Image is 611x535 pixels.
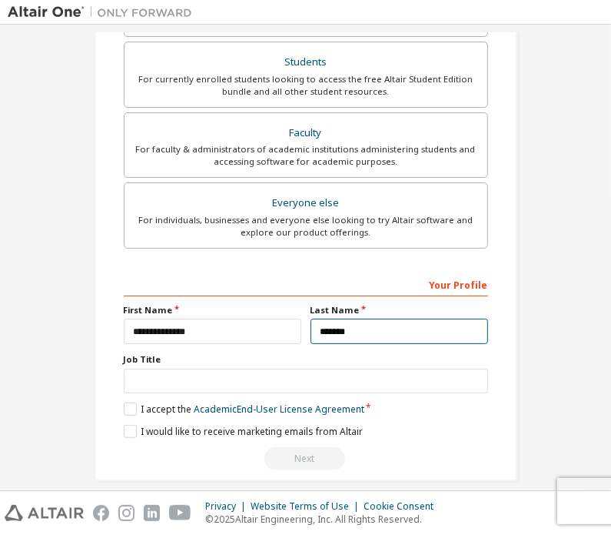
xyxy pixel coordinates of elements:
[124,304,301,316] label: First Name
[251,500,364,513] div: Website Terms of Use
[93,505,109,521] img: facebook.svg
[134,52,478,73] div: Students
[310,304,488,316] label: Last Name
[118,505,134,521] img: instagram.svg
[364,500,443,513] div: Cookie Consent
[124,425,363,438] label: I would like to receive marketing emails from Altair
[134,192,478,214] div: Everyone else
[124,447,488,470] div: Read and acccept EULA to continue
[134,73,478,98] div: For currently enrolled students looking to access the free Altair Student Edition bundle and all ...
[124,272,488,296] div: Your Profile
[134,122,478,144] div: Faculty
[205,500,251,513] div: Privacy
[194,403,364,416] a: Academic End-User License Agreement
[134,143,478,168] div: For faculty & administrators of academic institutions administering students and accessing softwa...
[169,505,191,521] img: youtube.svg
[5,505,84,521] img: altair_logo.svg
[144,505,160,521] img: linkedin.svg
[124,403,364,416] label: I accept the
[124,353,488,366] label: Job Title
[8,5,200,20] img: Altair One
[205,513,443,526] p: © 2025 Altair Engineering, Inc. All Rights Reserved.
[134,214,478,239] div: For individuals, businesses and everyone else looking to try Altair software and explore our prod...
